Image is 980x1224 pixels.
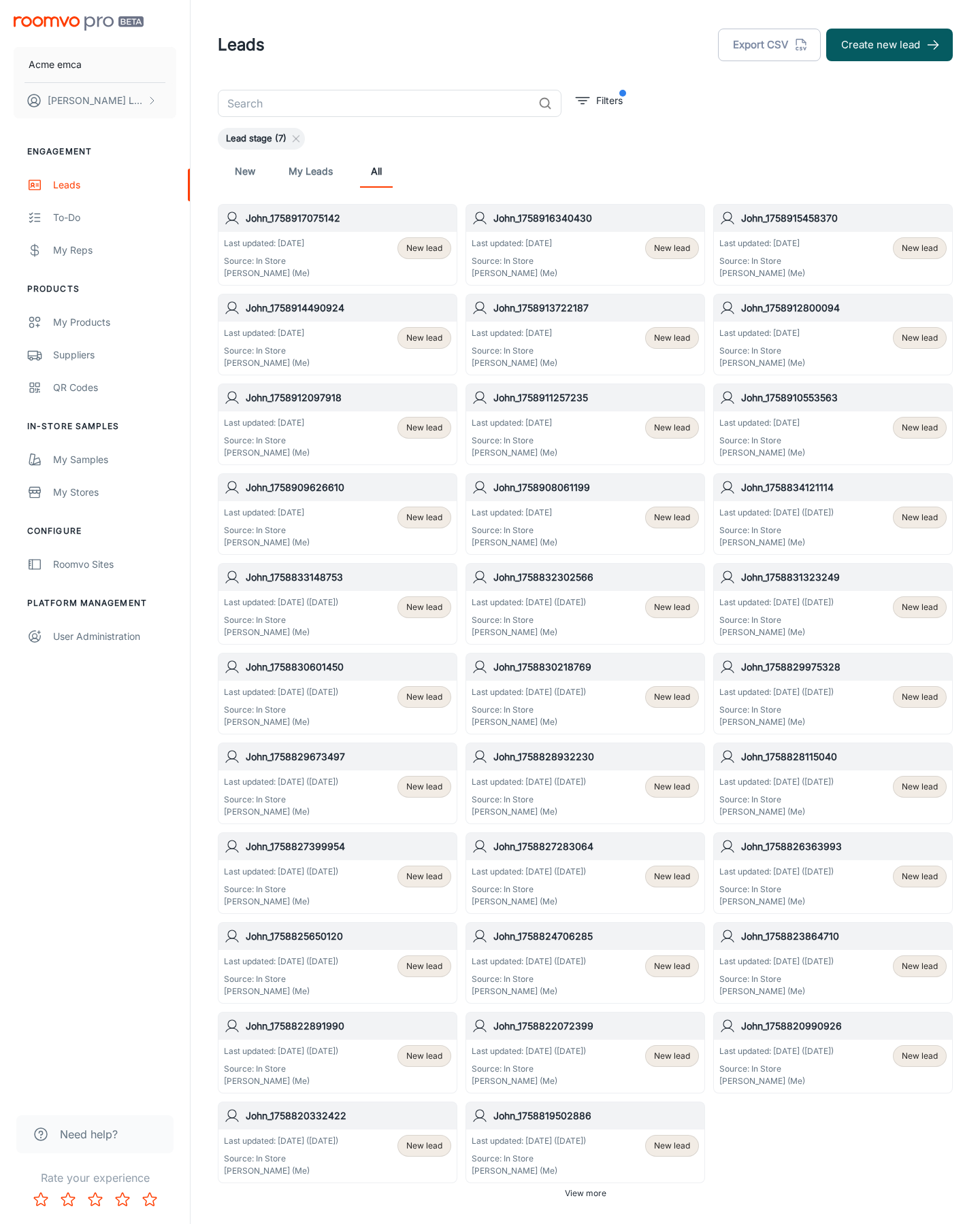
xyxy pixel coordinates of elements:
[493,390,699,405] h6: John_1758911257235
[246,749,451,764] h6: John_1758829673497
[218,563,457,645] a: John_1758833148753Last updated: [DATE] ([DATE])Source: In Store[PERSON_NAME] (Me)New lead
[465,653,705,734] a: John_1758830218769Last updated: [DATE] ([DATE])Source: In Store[PERSON_NAME] (Me)New lead
[465,563,705,645] a: John_1758832302566Last updated: [DATE] ([DATE])Source: In Store[PERSON_NAME] (Me)New lead
[713,294,953,375] a: John_1758912800094Last updated: [DATE]Source: In Store[PERSON_NAME] (Me)New lead
[472,704,586,716] p: Source: In Store
[719,417,805,429] p: Last updated: [DATE]
[741,839,947,854] h6: John_1758826363993
[902,781,938,793] span: New lead
[406,781,442,793] span: New lead
[472,716,586,728] p: [PERSON_NAME] (Me)
[719,255,805,267] p: Source: In Store
[719,345,805,357] p: Source: In Store
[472,973,586,985] p: Source: In Store
[719,866,834,878] p: Last updated: [DATE] ([DATE])
[224,1063,338,1075] p: Source: In Store
[719,883,834,896] p: Source: In Store
[493,929,699,944] h6: John_1758824706285
[654,601,690,613] span: New lead
[224,776,338,788] p: Last updated: [DATE] ([DATE])
[218,128,305,150] div: Lead stage (7)
[54,1186,82,1213] button: Rate 2 star
[472,1075,586,1087] p: [PERSON_NAME] (Me)
[654,242,690,254] span: New lead
[713,563,953,645] a: John_1758831323249Last updated: [DATE] ([DATE])Source: In Store[PERSON_NAME] (Me)New lead
[246,211,451,226] h6: John_1758917075142
[472,806,586,818] p: [PERSON_NAME] (Me)
[406,691,442,703] span: New lead
[224,1165,338,1177] p: [PERSON_NAME] (Me)
[719,806,834,818] p: [PERSON_NAME] (Me)
[53,347,176,362] div: Suppliers
[472,524,557,537] p: Source: In Store
[218,204,457,286] a: John_1758917075142Last updated: [DATE]Source: In Store[PERSON_NAME] (Me)New lead
[53,243,176,258] div: My Reps
[719,704,834,716] p: Source: In Store
[565,1187,606,1200] span: View more
[472,626,586,639] p: [PERSON_NAME] (Me)
[741,390,947,405] h6: John_1758910553563
[224,955,338,968] p: Last updated: [DATE] ([DATE])
[246,929,451,944] h6: John_1758825650120
[60,1126,118,1142] span: Need help?
[465,832,705,914] a: John_1758827283064Last updated: [DATE] ([DATE])Source: In Store[PERSON_NAME] (Me)New lead
[14,47,176,82] button: Acme emca
[719,267,805,279] p: [PERSON_NAME] (Me)
[218,33,265,57] h1: Leads
[224,435,310,447] p: Source: In Store
[741,1019,947,1034] h6: John_1758820990926
[719,716,834,728] p: [PERSON_NAME] (Me)
[654,332,690,344] span: New lead
[493,211,699,226] h6: John_1758916340430
[741,929,947,944] h6: John_1758823864710
[472,686,586,698] p: Last updated: [DATE] ([DATE])
[406,511,442,524] span: New lead
[360,155,393,188] a: All
[246,570,451,585] h6: John_1758833148753
[224,1135,338,1147] p: Last updated: [DATE] ([DATE])
[48,93,144,108] p: [PERSON_NAME] Leaptools
[654,422,690,434] span: New lead
[289,155,333,188] a: My Leads
[719,1075,834,1087] p: [PERSON_NAME] (Me)
[741,301,947,316] h6: John_1758912800094
[224,896,338,908] p: [PERSON_NAME] (Me)
[493,301,699,316] h6: John_1758913722187
[224,537,310,549] p: [PERSON_NAME] (Me)
[719,626,834,639] p: [PERSON_NAME] (Me)
[493,1108,699,1123] h6: John_1758819502886
[902,242,938,254] span: New lead
[218,294,457,375] a: John_1758914490924Last updated: [DATE]Source: In Store[PERSON_NAME] (Me)New lead
[53,452,176,467] div: My Samples
[472,883,586,896] p: Source: In Store
[465,384,705,465] a: John_1758911257235Last updated: [DATE]Source: In Store[PERSON_NAME] (Me)New lead
[713,743,953,824] a: John_1758828115040Last updated: [DATE] ([DATE])Source: In Store[PERSON_NAME] (Me)New lead
[493,1019,699,1034] h6: John_1758822072399
[14,83,176,118] button: [PERSON_NAME] Leaptools
[224,704,338,716] p: Source: In Store
[465,922,705,1004] a: John_1758824706285Last updated: [DATE] ([DATE])Source: In Store[PERSON_NAME] (Me)New lead
[224,1075,338,1087] p: [PERSON_NAME] (Me)
[465,294,705,375] a: John_1758913722187Last updated: [DATE]Source: In Store[PERSON_NAME] (Me)New lead
[654,960,690,972] span: New lead
[902,960,938,972] span: New lead
[465,743,705,824] a: John_1758828932230Last updated: [DATE] ([DATE])Source: In Store[PERSON_NAME] (Me)New lead
[224,345,310,357] p: Source: In Store
[406,601,442,613] span: New lead
[719,435,805,447] p: Source: In Store
[465,473,705,555] a: John_1758908061199Last updated: [DATE]Source: In Store[PERSON_NAME] (Me)New lead
[53,380,176,395] div: QR Codes
[472,596,586,609] p: Last updated: [DATE] ([DATE])
[719,357,805,369] p: [PERSON_NAME] (Me)
[902,1050,938,1062] span: New lead
[719,896,834,908] p: [PERSON_NAME] (Me)
[14,16,144,31] img: Roomvo PRO Beta
[472,1165,586,1177] p: [PERSON_NAME] (Me)
[713,384,953,465] a: John_1758910553563Last updated: [DATE]Source: In Store[PERSON_NAME] (Me)New lead
[741,570,947,585] h6: John_1758831323249
[472,357,557,369] p: [PERSON_NAME] (Me)
[718,29,821,61] button: Export CSV
[224,255,310,267] p: Source: In Store
[741,211,947,226] h6: John_1758915458370
[218,1102,457,1183] a: John_1758820332422Last updated: [DATE] ([DATE])Source: In Store[PERSON_NAME] (Me)New lead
